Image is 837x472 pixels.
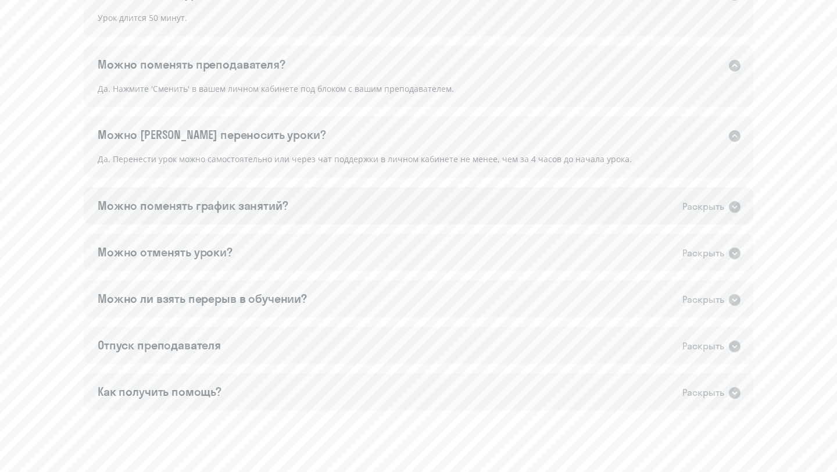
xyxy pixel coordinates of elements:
div: Можно поменять график занятий? [98,198,288,214]
div: Раскрыть [682,199,724,214]
div: Можно поменять преподавателя? [98,56,285,73]
div: Урок длится 50 минут. [84,11,753,37]
div: Можно [PERSON_NAME] переносить уроки? [98,127,325,143]
div: Да. Нажмите 'Сменить' в вашем личном кабинете под блоком с вашим преподавателем. [84,82,753,108]
div: Раскрыть [682,246,724,260]
div: Раскрыть [682,339,724,353]
div: Как получить помощь? [98,384,221,400]
div: Можно ли взять перерыв в обучении? [98,291,307,307]
div: Раскрыть [682,292,724,307]
div: Раскрыть [682,385,724,400]
div: Отпуск преподавателя [98,337,221,353]
div: Можно отменять уроки? [98,244,233,260]
div: Да. Перенести урок можно самостоятельно или через чат поддержки в личном кабинете не менее, чем з... [84,152,753,178]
